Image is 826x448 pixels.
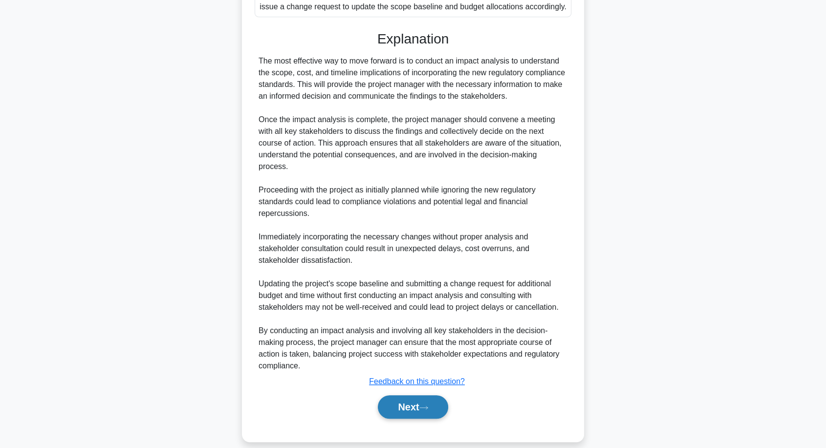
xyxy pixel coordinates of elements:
button: Next [378,395,448,419]
a: Feedback on this question? [369,377,465,385]
h3: Explanation [261,31,565,47]
div: The most effective way to move forward is to conduct an impact analysis to understand the scope, ... [259,55,567,372]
